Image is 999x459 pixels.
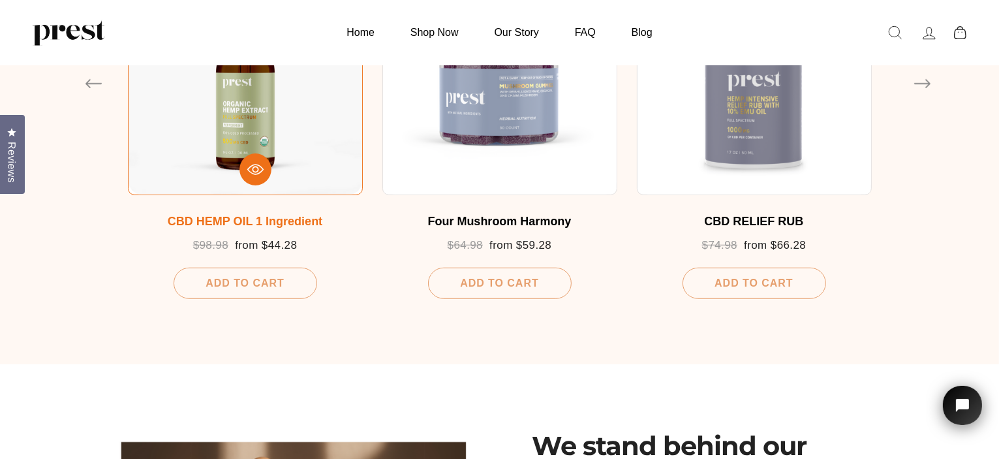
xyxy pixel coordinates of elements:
div: CBD RELIEF RUB [650,215,859,229]
a: Home [330,20,391,45]
span: Add To Cart [206,277,284,289]
iframe: Tidio Chat [926,368,999,459]
a: Blog [615,20,669,45]
a: FAQ [559,20,612,45]
a: Our Story [478,20,555,45]
span: Add To Cart [460,277,538,289]
span: Reviews [3,142,20,183]
div: Four Mushroom Harmony [395,215,604,229]
span: Add To Cart [715,277,793,289]
div: from $44.28 [141,239,350,253]
div: from $66.28 [650,239,859,253]
a: Shop Now [394,20,475,45]
div: CBD HEMP OIL 1 Ingredient [141,215,350,229]
span: $64.98 [448,239,483,251]
ul: Primary [330,20,668,45]
span: $98.98 [193,239,228,251]
img: PREST ORGANICS [33,20,104,46]
div: from $59.28 [395,239,604,253]
span: $74.98 [702,239,737,251]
